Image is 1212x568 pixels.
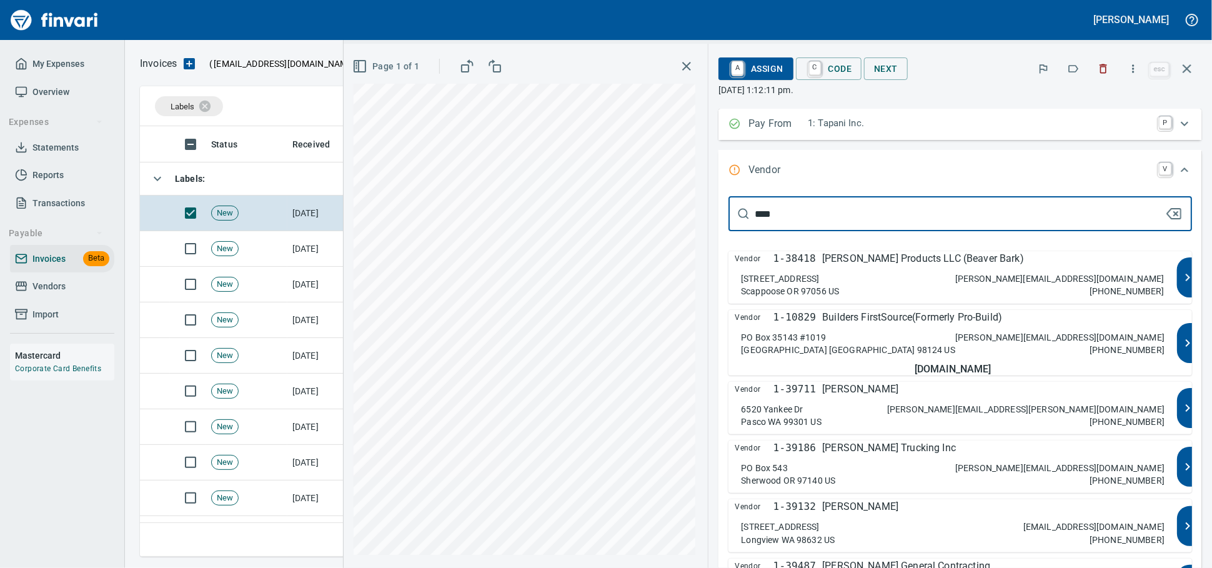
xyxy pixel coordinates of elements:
p: [PERSON_NAME][EMAIL_ADDRESS][DOMAIN_NAME] [955,272,1165,285]
a: C [809,61,821,75]
strong: Labels : [175,174,205,184]
p: 1-39186 [773,441,816,456]
p: [PHONE_NUMBER] [1090,344,1165,356]
td: [DATE] [287,445,356,481]
p: 6520 Yankee Dr [741,403,803,416]
span: New [212,457,238,469]
span: New [212,386,238,397]
a: Import [10,301,114,329]
span: Vendor [735,382,773,397]
p: [STREET_ADDRESS] [741,521,819,533]
p: [STREET_ADDRESS] [741,272,819,285]
span: Received [292,137,330,152]
td: [DATE] [287,267,356,302]
td: [DATE] [287,374,356,409]
button: Flag [1030,55,1057,82]
span: New [212,279,238,291]
p: [PERSON_NAME][EMAIL_ADDRESS][DOMAIN_NAME] [955,462,1165,474]
a: Transactions [10,189,114,217]
button: Vendor1-38418[PERSON_NAME] Products LLC (Beaver Bark)[STREET_ADDRESS]Scappoose OR 97056 US[PERSON... [728,251,1192,304]
p: [PHONE_NUMBER] [1090,416,1165,428]
button: More [1120,55,1147,82]
span: New [212,243,238,255]
button: Next [864,57,908,81]
span: New [212,350,238,362]
span: Vendors [32,279,66,294]
p: [GEOGRAPHIC_DATA] [GEOGRAPHIC_DATA] 98124 US [741,344,955,356]
div: Expand [718,150,1202,191]
p: [PHONE_NUMBER] [1090,285,1165,297]
span: Code [806,58,852,79]
span: New [212,492,238,504]
td: [DATE] [287,196,356,231]
span: Vendor [735,441,773,456]
a: Reports [10,161,114,189]
p: Longview WA 98632 US [741,534,835,546]
span: Transactions [32,196,85,211]
p: [PERSON_NAME] Trucking Inc [822,441,956,456]
button: AAssign [718,57,793,80]
span: Beta [83,251,109,266]
p: Sherwood OR 97140 US [741,474,835,487]
span: [EMAIL_ADDRESS][DOMAIN_NAME] [212,57,356,70]
p: PO Box 35143 #1019 [741,331,826,344]
p: [PERSON_NAME] [822,499,898,514]
p: ( ) [202,57,360,70]
td: [DATE] [287,231,356,267]
td: [DATE] [287,481,356,516]
p: 1-39132 [773,499,816,514]
p: [PERSON_NAME][EMAIL_ADDRESS][DOMAIN_NAME] [955,331,1165,344]
span: Page 1 of 1 [355,59,419,74]
p: 1-10829 [773,310,816,325]
p: [DATE] 1:12:11 pm. [718,84,1202,96]
span: Status [211,137,254,152]
img: Finvari [7,5,101,35]
p: 1-39711 [773,382,816,397]
button: Vendor1-10829Builders FirstSource(Formerly Pro-Build)PO Box 35143 #1019[GEOGRAPHIC_DATA] [GEOGRAP... [728,310,1192,376]
a: Statements [10,134,114,162]
a: Overview [10,78,114,106]
p: [PHONE_NUMBER] [1090,534,1165,546]
span: Import [32,307,59,322]
p: [PERSON_NAME] Products LLC (Beaver Bark) [822,251,1024,266]
p: Vendor [748,162,808,179]
a: My Expenses [10,50,114,78]
a: Vendors [10,272,114,301]
a: P [1159,116,1171,129]
p: [PERSON_NAME][EMAIL_ADDRESS][PERSON_NAME][DOMAIN_NAME] [887,403,1165,416]
span: Overview [32,84,69,100]
span: Received [292,137,346,152]
button: Expenses [4,111,108,134]
p: Builders FirstSource(Formerly Pro-Build) [822,310,1002,325]
p: [EMAIL_ADDRESS][DOMAIN_NAME] [1023,521,1165,533]
span: Assign [728,58,783,79]
div: Labels [155,96,223,116]
button: Discard [1090,55,1117,82]
span: New [212,207,238,219]
span: Payable [9,226,103,241]
span: Reports [32,167,64,183]
td: [DATE] [287,409,356,445]
span: Status [211,137,237,152]
h5: [DOMAIN_NAME] [735,362,1171,376]
button: [PERSON_NAME] [1091,10,1172,29]
span: Vendor [735,499,773,514]
h5: [PERSON_NAME] [1094,13,1169,26]
h6: Mastercard [15,349,114,362]
span: Expenses [9,114,103,130]
button: Vendor1-39132[PERSON_NAME][STREET_ADDRESS]Longview WA 98632 US[EMAIL_ADDRESS][DOMAIN_NAME][PHONE_... [728,499,1192,552]
button: Vendor1-39186[PERSON_NAME] Trucking IncPO Box 543Sherwood OR 97140 US[PERSON_NAME][EMAIL_ADDRESS]... [728,441,1192,493]
p: Invoices [140,56,177,71]
span: New [212,421,238,433]
button: Payable [4,222,108,245]
button: CCode [796,57,862,80]
button: Labels [1060,55,1087,82]
p: 1-38418 [773,251,816,266]
span: Vendor [735,251,773,266]
a: InvoicesBeta [10,245,114,273]
span: Statements [32,140,79,156]
span: My Expenses [32,56,84,72]
a: A [732,61,743,75]
span: New [212,314,238,326]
